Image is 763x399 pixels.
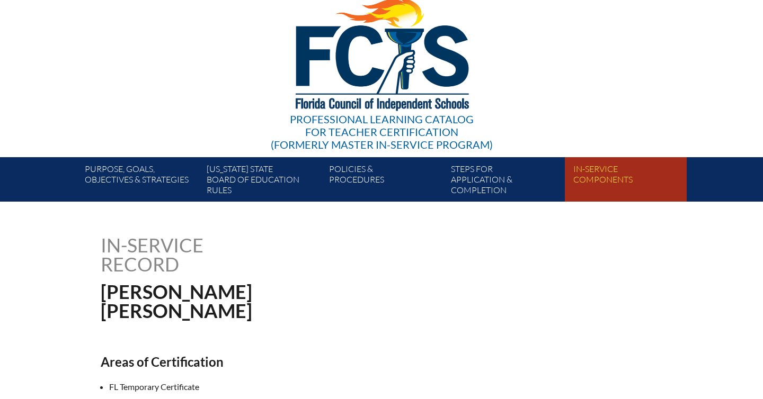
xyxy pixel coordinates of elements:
[447,161,569,202] a: Steps forapplication & completion
[271,113,493,151] div: Professional Learning Catalog (formerly Master In-service Program)
[569,161,691,202] a: In-servicecomponents
[202,161,324,202] a: [US_STATE] StateBoard of Education rules
[305,125,458,138] span: for Teacher Certification
[101,354,474,369] h2: Areas of Certification
[101,282,449,320] h1: [PERSON_NAME] [PERSON_NAME]
[81,161,202,202] a: Purpose, goals,objectives & strategies
[325,161,447,202] a: Policies &Procedures
[109,380,482,394] li: FL Temporary Certificate
[101,235,314,274] h1: In-service record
